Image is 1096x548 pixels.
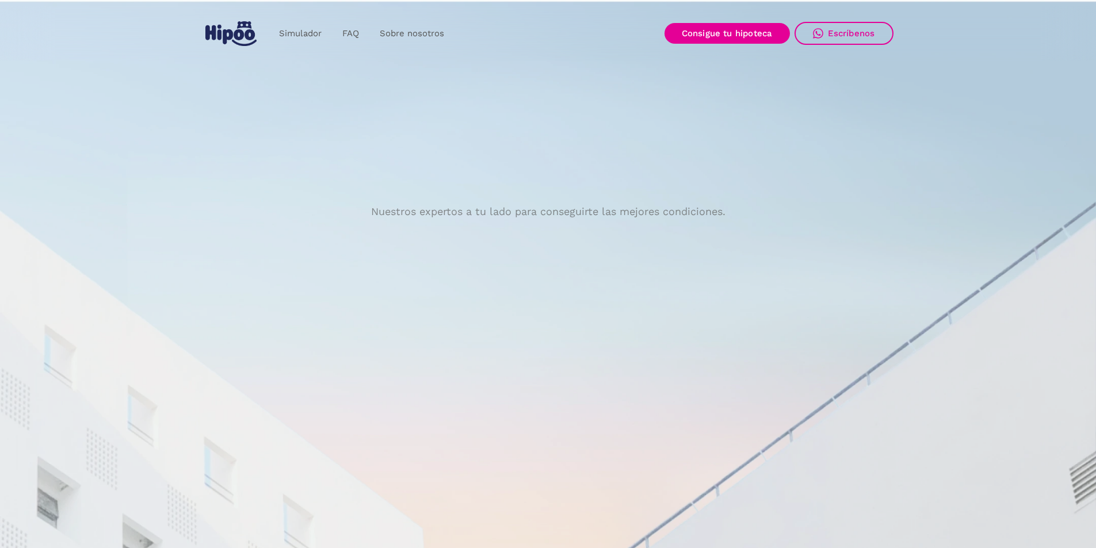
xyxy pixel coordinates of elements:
a: FAQ [332,22,369,45]
div: Escríbenos [828,28,875,39]
a: Simulador [269,22,332,45]
a: home [203,17,259,51]
a: Sobre nosotros [369,22,455,45]
a: Escríbenos [795,22,893,45]
a: Consigue tu hipoteca [665,23,790,44]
